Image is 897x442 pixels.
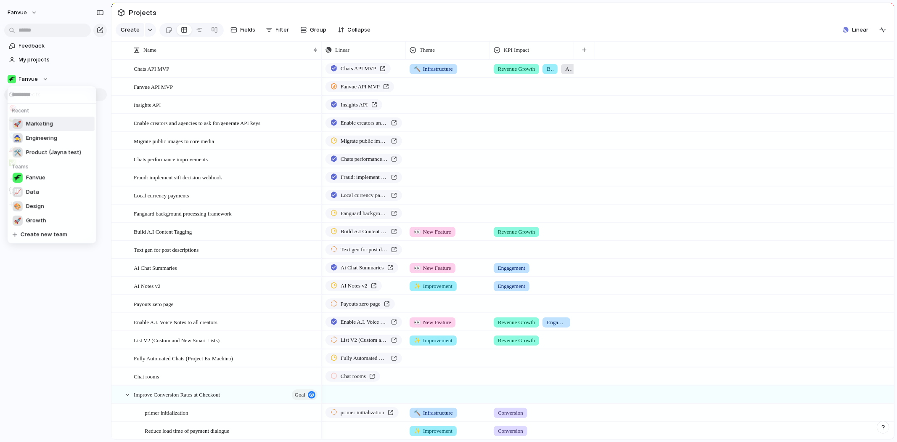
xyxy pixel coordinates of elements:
span: Design [26,202,44,210]
span: Growth [26,216,46,225]
span: Engineering [26,134,57,142]
div: 📈 [13,187,23,197]
h5: Teams [9,160,97,170]
div: 🎨 [13,201,23,211]
div: 🛠️ [13,147,23,157]
span: Product (Jayna test) [26,148,81,157]
div: 🚀 [13,119,23,129]
h5: Recent [9,104,97,114]
div: 🚀 [13,216,23,226]
span: Create new team [21,230,67,239]
span: Marketing [26,120,53,128]
div: 🧙 [13,133,23,143]
span: Data [26,188,39,196]
span: Fanvue [26,173,45,182]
